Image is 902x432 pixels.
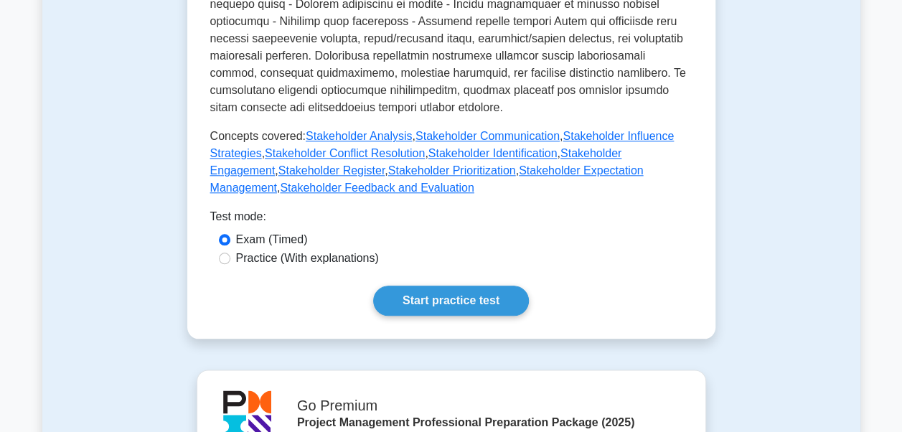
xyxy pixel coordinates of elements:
a: Stakeholder Analysis [306,130,413,142]
p: Concepts covered: , , , , , , , , , [210,128,692,197]
a: Stakeholder Communication [415,130,560,142]
div: Test mode: [210,208,692,231]
a: Stakeholder Conflict Resolution [265,147,425,159]
a: Stakeholder Feedback and Evaluation [280,182,474,194]
a: Stakeholder Prioritization [388,164,516,177]
a: Start practice test [373,286,529,316]
a: Stakeholder Identification [428,147,558,159]
a: Stakeholder Register [278,164,385,177]
label: Practice (With explanations) [236,250,379,267]
label: Exam (Timed) [236,231,308,248]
